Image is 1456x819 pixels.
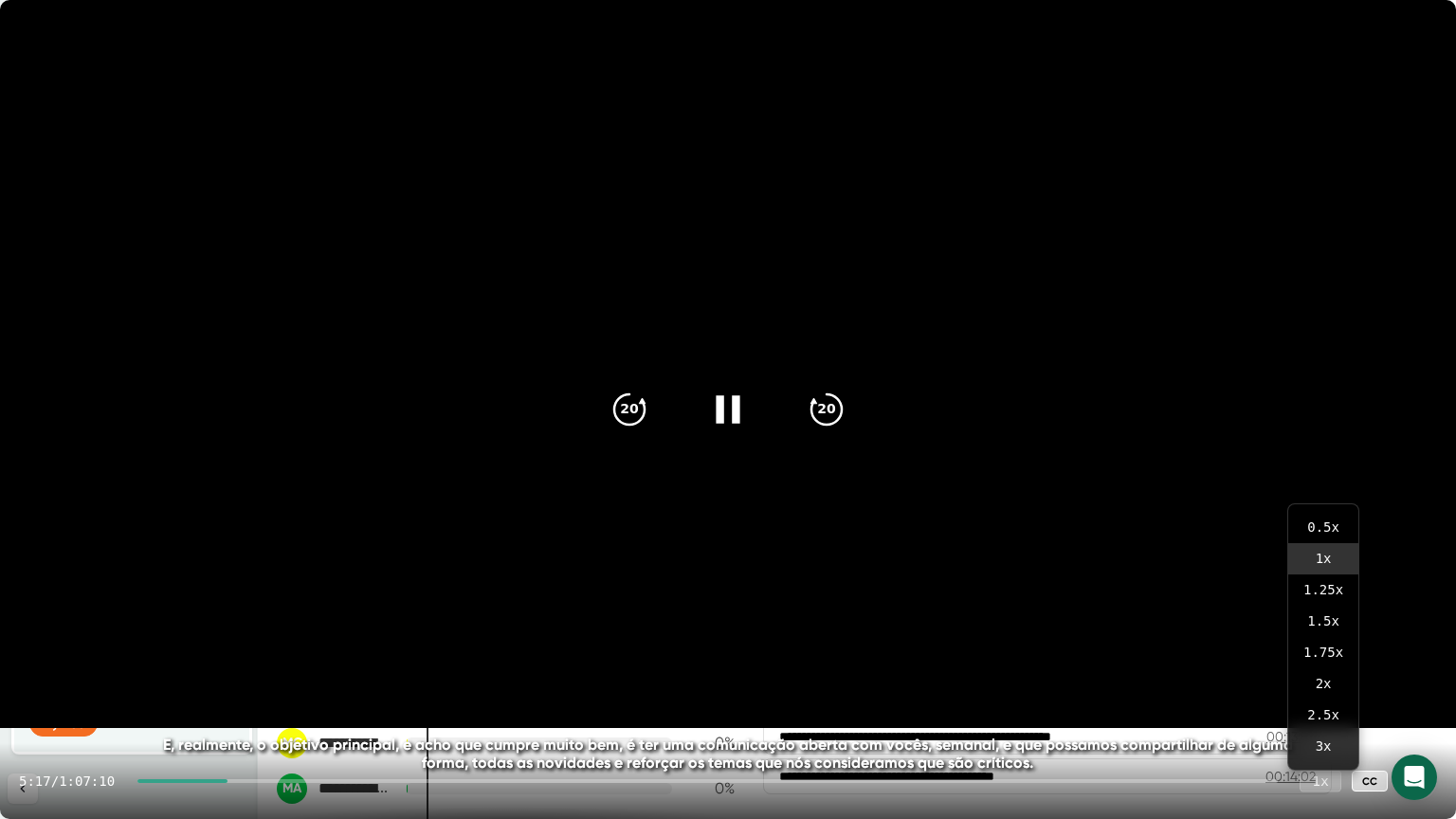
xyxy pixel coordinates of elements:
[1288,700,1358,731] li: 2.5 x
[1288,543,1358,574] li: 1 x
[1288,637,1358,668] li: 1.75 x
[1288,512,1358,543] li: 0.5 x
[1288,606,1358,637] li: 1.5 x
[1392,755,1437,800] div: Open Intercom Messenger
[1288,731,1358,762] li: 3 x
[1288,668,1358,700] li: 2 x
[1288,574,1358,606] li: 1.25 x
